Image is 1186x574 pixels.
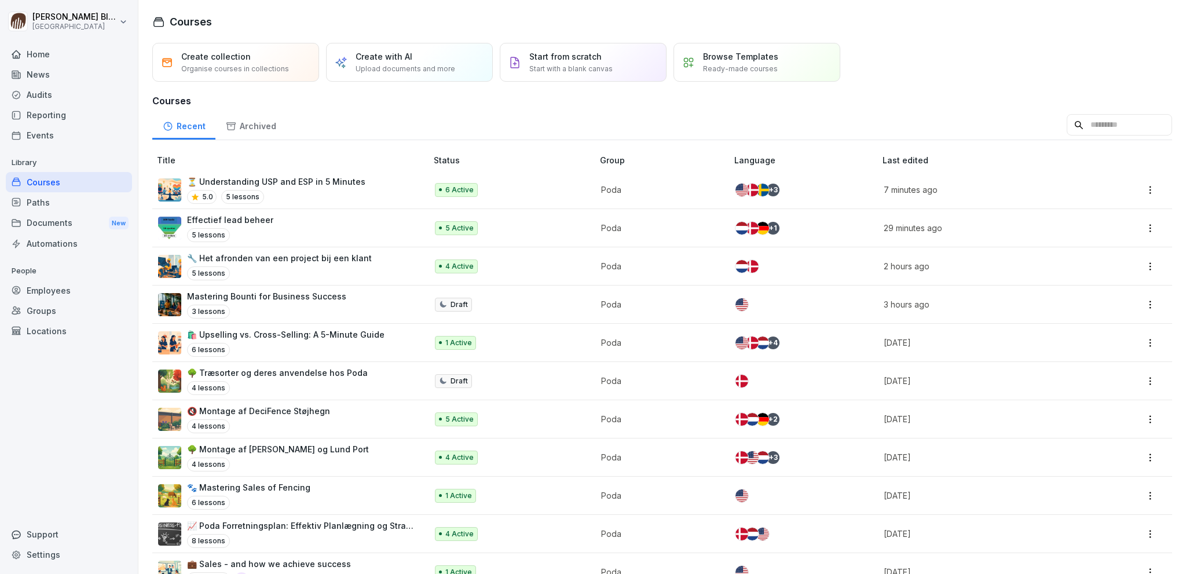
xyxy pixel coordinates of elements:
a: Automations [6,233,132,254]
img: d7emgzj6kk9eqhpx81vf2kik.png [158,255,181,278]
img: dk.svg [735,528,748,540]
p: Language [734,154,878,166]
div: + 4 [767,337,779,349]
p: 2 hours ago [884,260,1084,272]
a: Courses [6,172,132,192]
p: [DATE] [884,337,1084,349]
img: gb4uxy99b9loxgm7rcriajjo.png [158,370,181,393]
p: Mastering Bounti for Business Success [187,290,346,302]
p: 5 Active [445,223,474,233]
p: Status [434,154,596,166]
p: Title [157,154,429,166]
p: [DATE] [884,489,1084,502]
p: 4 Active [445,452,474,463]
p: 8 lessons [187,534,230,548]
p: 🔇 Montage af DeciFence Støjhegn [187,405,330,417]
img: nl.svg [735,222,748,235]
img: nl.svg [756,337,769,349]
div: Documents [6,213,132,234]
p: 5 lessons [187,266,230,280]
a: Home [6,44,132,64]
img: nl.svg [746,528,759,540]
p: [DATE] [884,528,1084,540]
div: + 3 [767,184,779,196]
div: + 1 [767,222,779,235]
img: us.svg [735,337,748,349]
p: 🔧 Het afronden van een project bij een klant [187,252,372,264]
p: ⏳ Understanding USP and ESP in 5 Minutes [187,176,365,188]
img: wy6jvvzx1dplnljbx559lfsf.png [158,522,181,546]
img: us.svg [735,184,748,196]
p: Group [600,154,730,166]
p: People [6,262,132,280]
img: nl.svg [746,413,759,426]
img: dk.svg [746,184,759,196]
div: New [109,217,129,230]
img: thgb2mx0bhcepjhojq3x82qb.png [158,408,181,431]
img: dk.svg [735,413,748,426]
img: nl.svg [756,451,769,464]
p: Last edited [883,154,1098,166]
p: Draft [451,376,468,386]
img: df3r0a6984uatei5w829qbjn.png [158,293,181,316]
div: + 3 [767,451,779,464]
p: Upload documents and more [356,64,455,74]
p: Effectief lead beheer [187,214,273,226]
div: Settings [6,544,132,565]
a: Paths [6,192,132,213]
a: News [6,64,132,85]
p: [DATE] [884,451,1084,463]
p: 🌳 Træsorter og deres anvendelse hos Poda [187,367,368,379]
p: 3 hours ago [884,298,1084,310]
p: 5 lessons [187,228,230,242]
h1: Courses [170,14,212,30]
p: 5 lessons [221,190,264,204]
img: dk.svg [746,222,759,235]
p: 1 Active [445,338,472,348]
img: se.svg [756,184,769,196]
div: Employees [6,280,132,301]
p: 5 Active [445,414,474,425]
p: Draft [451,299,468,310]
p: Poda [601,298,716,310]
img: us.svg [735,298,748,311]
p: 1 Active [445,491,472,501]
h3: Courses [152,94,1172,108]
p: Poda [601,528,716,540]
p: 4 lessons [187,381,230,395]
div: + 2 [767,413,779,426]
p: [DATE] [884,413,1084,425]
a: Locations [6,321,132,341]
img: us.svg [746,451,759,464]
p: 7 minutes ago [884,184,1084,196]
p: 29 minutes ago [884,222,1084,234]
a: Groups [6,301,132,321]
p: Poda [601,184,716,196]
p: Organise courses in collections [181,64,289,74]
a: Audits [6,85,132,105]
p: Poda [601,451,716,463]
img: ii4te864lx8a59yyzo957qwk.png [158,217,181,240]
p: 6 Active [445,185,474,195]
a: Archived [215,110,286,140]
p: 🌳 Montage af [PERSON_NAME] og Lund Port [187,443,369,455]
p: Poda [601,413,716,425]
p: 6 lessons [187,343,230,357]
p: Poda [601,489,716,502]
p: Poda [601,375,716,387]
p: 🛍️ Upselling vs. Cross-Selling: A 5-Minute Guide [187,328,385,341]
p: 4 lessons [187,419,230,433]
a: Events [6,125,132,145]
p: Create with AI [356,50,412,63]
img: g4gd9d39w4p3s4dr2i7gla5s.png [158,331,181,354]
img: dk.svg [735,451,748,464]
p: Ready-made courses [703,64,778,74]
